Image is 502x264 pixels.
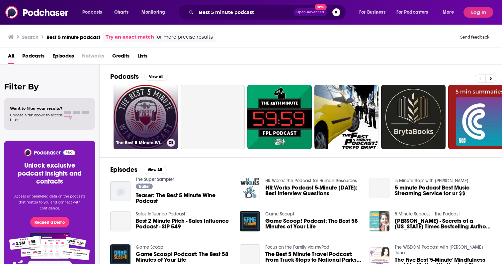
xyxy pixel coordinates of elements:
[4,82,95,91] h2: Filter By
[196,7,293,18] input: Search podcasts, credits, & more...
[395,244,483,256] a: The WISDOM Podcast with Dorothy Zennuriye Juno
[265,211,294,217] a: Game Scoop!
[106,33,154,41] a: Try an exact match
[395,178,468,184] a: '5 Minute Rap' with Ruddy
[110,181,130,201] img: Teaser: The Best 5 Minute Wine Podcast
[370,178,390,198] a: 5 minute Podcast Best Music Streaming Service for ur $$
[136,193,232,204] a: Teaser: The Best 5 Minute Wine Podcast
[296,11,324,14] span: Open Advanced
[136,211,185,217] a: Sales Influence Podcast
[114,85,178,149] a: The Best 5 Minute Wine Podcast
[110,72,168,81] a: PodcastsView All
[265,178,357,184] a: HR Works: The Podcast for Human Resources
[355,7,394,18] button: open menu
[370,211,390,231] img: Anna David - Secrets of a New York Times Bestselling Author Revealed: 5 Minute Success - The Podcast
[136,244,164,250] a: Game Scoop!
[359,8,385,17] span: For Business
[22,51,44,64] a: Podcasts
[24,149,76,156] img: Podchaser - Follow, Share and Rate Podcasts
[395,211,460,217] a: 5 Minute Success - The Podcast
[144,73,168,81] button: View All
[463,7,493,18] button: Log In
[395,218,491,229] a: Anna David - Secrets of a New York Times Bestselling Author Revealed: 5 Minute Success - The Podcast
[112,51,129,64] a: Credits
[116,140,164,146] h3: The Best 5 Minute Wine Podcast
[8,51,14,64] a: All
[265,185,362,196] a: HR Works Podcast 5-Minute Friday: Best Interview Questions
[110,211,130,231] a: Best 2 Minute Pitch - Sales Influence Podcast - SIP 549
[265,185,362,196] span: HR Works Podcast 5-Minute [DATE]: Best Interview Questions
[392,7,438,18] button: open menu
[114,8,128,17] span: Charts
[438,7,462,18] button: open menu
[10,113,62,122] span: Choose a tab above to access filters.
[82,8,102,17] span: Podcasts
[136,218,232,229] a: Best 2 Minute Pitch - Sales Influence Podcast - SIP 549
[82,51,104,64] span: Networks
[46,34,100,40] h3: Best 5 minute podcast
[458,34,491,40] button: Send feedback
[78,7,111,18] button: open menu
[395,218,491,229] span: [PERSON_NAME] - Secrets of a [US_STATE] Times Bestselling Author Revealed: 5 Minute Success - The...
[265,251,362,263] span: The Best 5 Minute Travel Podcast: From Truck Stops to National Parks: [PERSON_NAME] Epic Road Trip
[240,178,260,198] img: HR Works Podcast 5-Minute Friday: Best Interview Questions
[22,34,39,40] h3: Search
[443,8,454,17] span: More
[184,5,352,20] div: Search podcasts, credits, & more...
[141,8,165,17] span: Monitoring
[5,6,69,19] img: Podchaser - Follow, Share and Rate Podcasts
[315,4,327,10] span: New
[137,7,174,18] button: open menu
[265,251,362,263] a: The Best 5 Minute Travel Podcast: From Truck Stops to National Parks: James Hammond's Epic Road Trip
[12,162,87,186] h3: Unlock exclusive podcast insights and contacts
[395,185,491,196] a: 5 minute Podcast Best Music Streaming Service for ur $$
[10,106,62,111] span: Want to filter your results?
[155,33,213,41] span: for more precise results
[137,51,147,64] a: Lists
[265,218,362,229] a: Game Scoop! Podcast: The Best 58 Minutes of Your Life
[396,8,428,17] span: For Podcasters
[12,194,87,211] p: Access unparalleled data on the podcasts that matter to you and connect with confidence.
[143,166,167,174] button: View All
[110,166,167,174] a: EpisodesView All
[30,217,69,227] button: Request a Demo
[110,7,132,18] a: Charts
[138,185,150,189] span: Trailer
[293,8,327,16] button: Open AdvancedNew
[265,244,329,250] a: Focus on the Family via myPod
[52,51,74,64] a: Episodes
[110,166,137,174] h2: Episodes
[136,177,174,182] a: The Super Sampler
[110,72,139,81] h2: Podcasts
[136,251,232,263] a: Game Scoop! Podcast: The Best 58 Minutes of Your Life
[240,211,260,231] img: Game Scoop! Podcast: The Best 58 Minutes of Your Life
